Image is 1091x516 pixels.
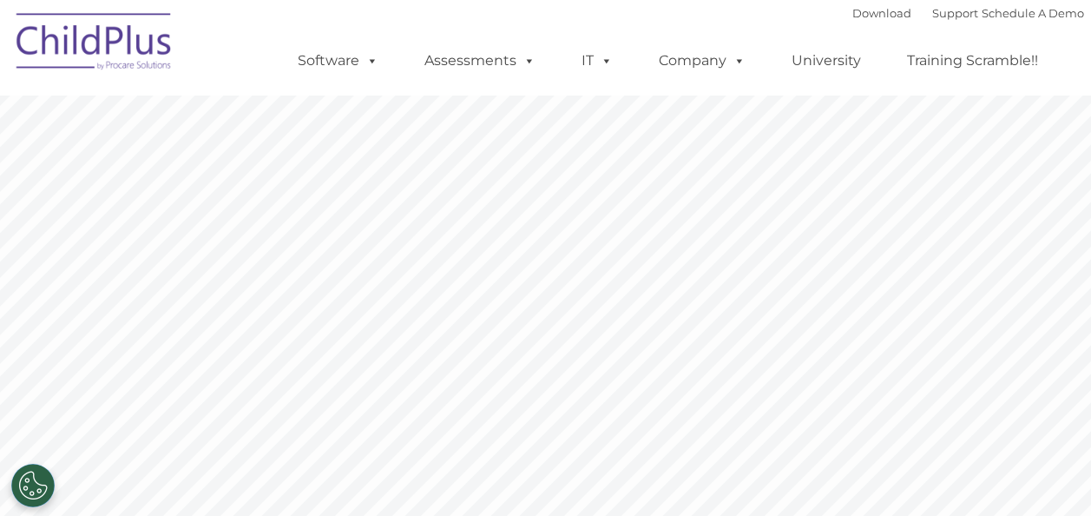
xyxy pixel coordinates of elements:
a: Assessments [407,43,553,78]
a: University [774,43,878,78]
a: Software [280,43,396,78]
font: | [852,6,1084,20]
img: ChildPlus by Procare Solutions [8,1,181,88]
a: Download [852,6,911,20]
a: IT [564,43,630,78]
button: Cookies Settings [11,464,55,507]
a: Support [932,6,978,20]
a: Schedule A Demo [982,6,1084,20]
a: Training Scramble!! [890,43,1055,78]
a: Company [641,43,763,78]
